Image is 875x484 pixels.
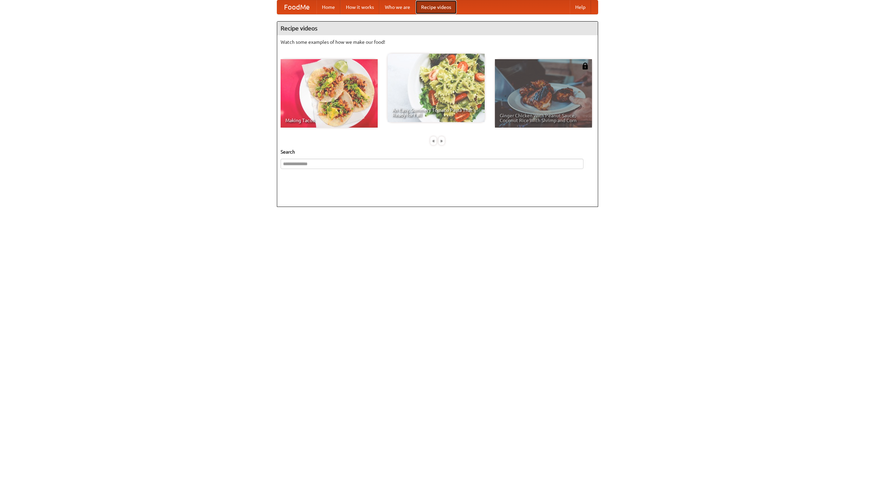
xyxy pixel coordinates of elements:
span: An Easy, Summery Tomato Pasta That's Ready for Fall [392,108,480,117]
span: Making Tacos [285,118,373,123]
a: An Easy, Summery Tomato Pasta That's Ready for Fall [388,54,485,122]
h4: Recipe videos [277,22,598,35]
p: Watch some examples of how we make our food! [281,39,594,45]
img: 483408.png [582,63,589,69]
a: Help [570,0,591,14]
a: How it works [340,0,379,14]
div: « [430,136,436,145]
div: » [439,136,445,145]
a: Home [317,0,340,14]
a: Making Tacos [281,59,378,128]
a: FoodMe [277,0,317,14]
a: Recipe videos [416,0,457,14]
h5: Search [281,148,594,155]
a: Who we are [379,0,416,14]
